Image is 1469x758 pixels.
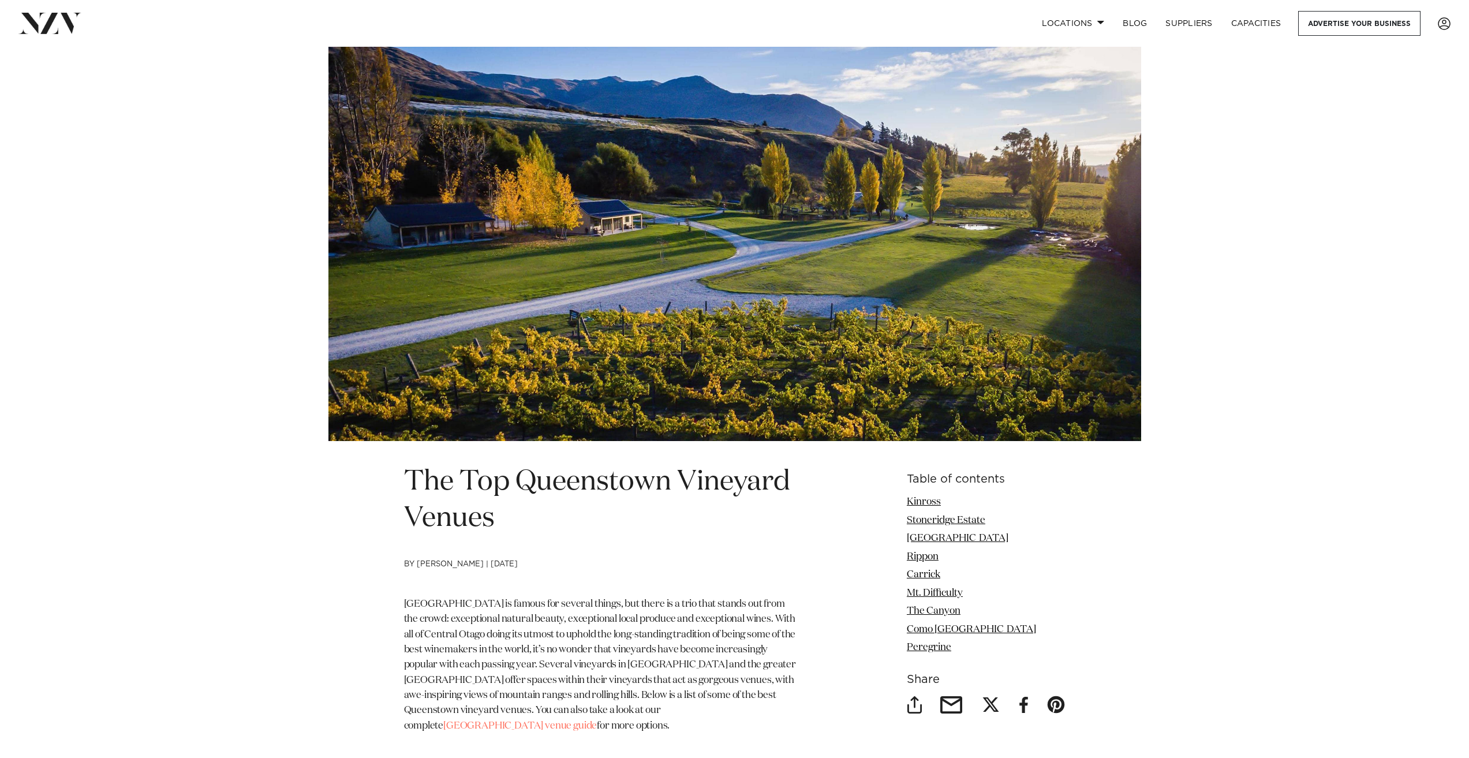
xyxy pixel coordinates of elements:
[1156,11,1221,36] a: SUPPLIERS
[907,473,1066,486] h6: Table of contents
[404,599,796,731] span: [GEOGRAPHIC_DATA] is famous for several things, but there is a trio that stands out from the crow...
[907,606,960,616] a: The Canyon
[907,516,985,525] a: Stoneridge Estate
[1298,11,1421,36] a: Advertise your business
[1222,11,1291,36] a: Capacities
[907,588,963,598] a: Mt. Difficulty
[907,533,1008,543] a: [GEOGRAPHIC_DATA]
[907,625,1036,634] a: Como [GEOGRAPHIC_DATA]
[443,721,597,731] a: [GEOGRAPHIC_DATA] venue guide
[907,674,1066,686] h6: Share
[907,552,939,562] a: Rippon
[404,464,799,537] h1: The Top Queenstown Vineyard Venues
[18,13,81,33] img: nzv-logo.png
[907,643,951,652] a: Peregrine
[907,570,940,580] a: Carrick
[404,560,799,597] h4: by [PERSON_NAME] | [DATE]
[1033,11,1113,36] a: Locations
[328,47,1141,441] img: The Top Queenstown Vineyard Venues
[1113,11,1156,36] a: BLOG
[907,497,941,507] a: Kinross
